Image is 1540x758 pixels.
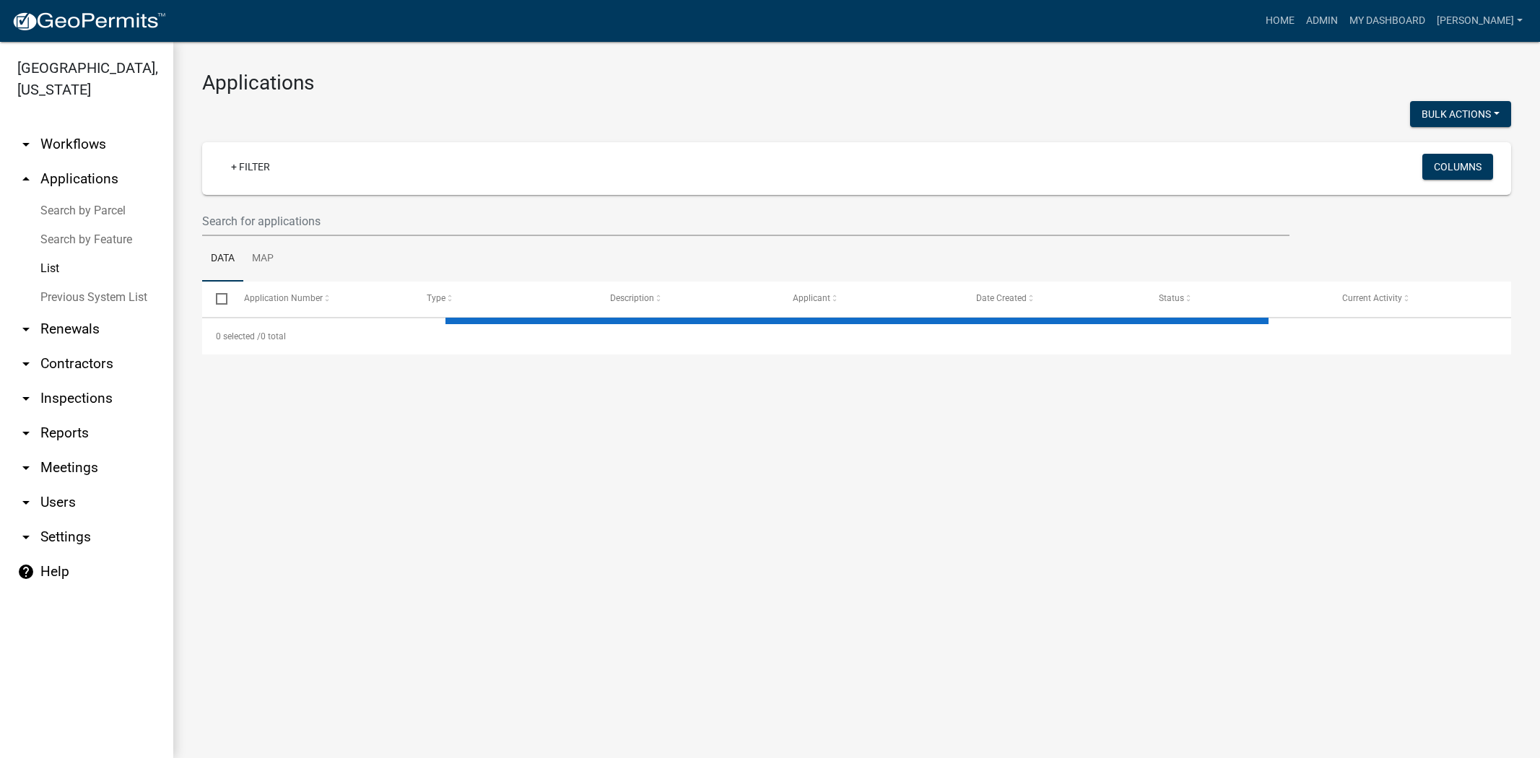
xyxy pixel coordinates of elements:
[17,494,35,511] i: arrow_drop_down
[17,424,35,442] i: arrow_drop_down
[17,355,35,373] i: arrow_drop_down
[1410,101,1511,127] button: Bulk Actions
[793,293,830,303] span: Applicant
[202,282,230,316] datatable-header-cell: Select
[1431,7,1528,35] a: [PERSON_NAME]
[219,154,282,180] a: + Filter
[202,206,1289,236] input: Search for applications
[230,282,413,316] datatable-header-cell: Application Number
[779,282,962,316] datatable-header-cell: Applicant
[1159,293,1184,303] span: Status
[962,282,1145,316] datatable-header-cell: Date Created
[1328,282,1511,316] datatable-header-cell: Current Activity
[596,282,779,316] datatable-header-cell: Description
[610,293,654,303] span: Description
[17,459,35,476] i: arrow_drop_down
[17,390,35,407] i: arrow_drop_down
[1344,7,1431,35] a: My Dashboard
[413,282,596,316] datatable-header-cell: Type
[202,318,1511,354] div: 0 total
[17,170,35,188] i: arrow_drop_up
[243,236,282,282] a: Map
[17,563,35,580] i: help
[202,236,243,282] a: Data
[1145,282,1328,316] datatable-header-cell: Status
[17,321,35,338] i: arrow_drop_down
[976,293,1027,303] span: Date Created
[216,331,261,341] span: 0 selected /
[17,136,35,153] i: arrow_drop_down
[1342,293,1402,303] span: Current Activity
[1422,154,1493,180] button: Columns
[1300,7,1344,35] a: Admin
[17,528,35,546] i: arrow_drop_down
[244,293,323,303] span: Application Number
[427,293,445,303] span: Type
[1260,7,1300,35] a: Home
[202,71,1511,95] h3: Applications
